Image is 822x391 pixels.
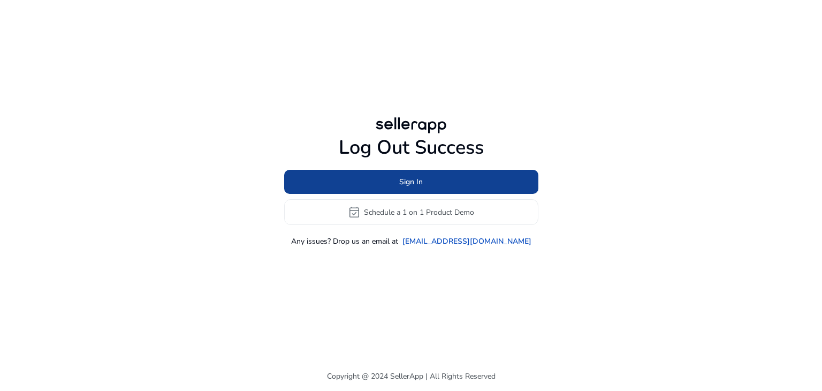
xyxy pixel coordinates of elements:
[291,236,398,247] p: Any issues? Drop us an email at
[284,170,538,194] button: Sign In
[399,176,423,187] span: Sign In
[402,236,531,247] a: [EMAIL_ADDRESS][DOMAIN_NAME]
[284,136,538,159] h1: Log Out Success
[348,206,361,219] span: event_available
[284,199,538,225] button: event_availableSchedule a 1 on 1 Product Demo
